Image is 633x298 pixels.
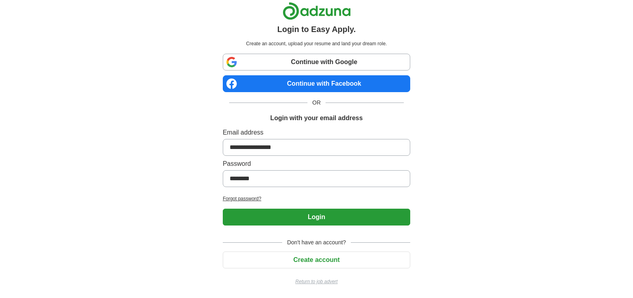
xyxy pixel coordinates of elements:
button: Create account [223,252,410,268]
label: Password [223,159,410,169]
button: Login [223,209,410,226]
label: Email address [223,128,410,137]
span: OR [307,99,326,107]
a: Continue with Google [223,54,410,70]
a: Forgot password? [223,195,410,202]
h1: Login to Easy Apply. [277,23,356,35]
h1: Login with your email address [270,113,362,123]
a: Return to job advert [223,278,410,285]
a: Continue with Facebook [223,75,410,92]
p: Create an account, upload your resume and land your dream role. [224,40,409,47]
img: Adzuna logo [283,2,351,20]
a: Create account [223,256,410,263]
span: Don't have an account? [282,238,351,247]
